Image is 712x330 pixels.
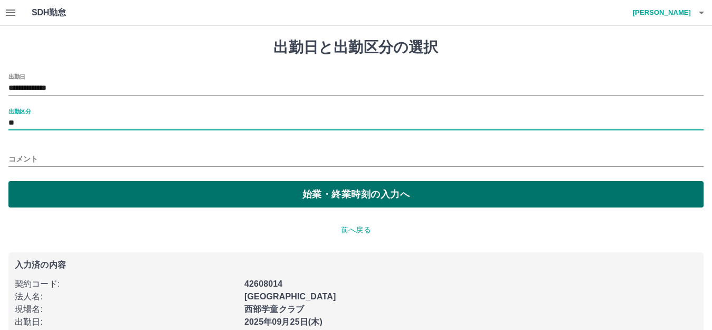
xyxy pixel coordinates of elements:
[15,303,238,316] p: 現場名 :
[8,224,704,235] p: 前へ戻る
[15,316,238,328] p: 出勤日 :
[8,72,25,80] label: 出勤日
[8,181,704,208] button: 始業・終業時刻の入力へ
[8,39,704,56] h1: 出勤日と出勤区分の選択
[244,292,336,301] b: [GEOGRAPHIC_DATA]
[244,279,282,288] b: 42608014
[244,305,304,314] b: 西部学童クラブ
[15,290,238,303] p: 法人名 :
[15,261,697,269] p: 入力済の内容
[8,107,31,115] label: 出勤区分
[244,317,322,326] b: 2025年09月25日(木)
[15,278,238,290] p: 契約コード :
